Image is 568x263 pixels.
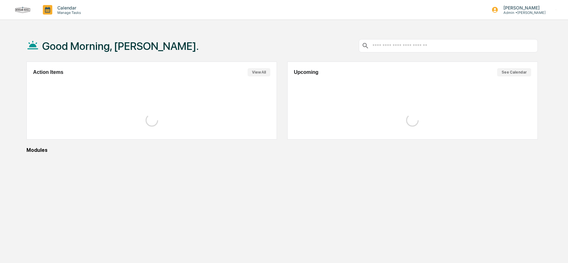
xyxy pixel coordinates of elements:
[42,40,199,52] h1: Good Morning, [PERSON_NAME].
[52,5,84,10] p: Calendar
[33,69,63,75] h2: Action Items
[294,69,318,75] h2: Upcoming
[498,5,546,10] p: [PERSON_NAME]
[52,10,84,15] p: Manage Tasks
[248,68,270,76] button: View All
[498,10,546,15] p: Admin • [PERSON_NAME]
[15,7,30,13] img: logo
[26,147,538,153] div: Modules
[497,68,531,76] button: See Calendar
